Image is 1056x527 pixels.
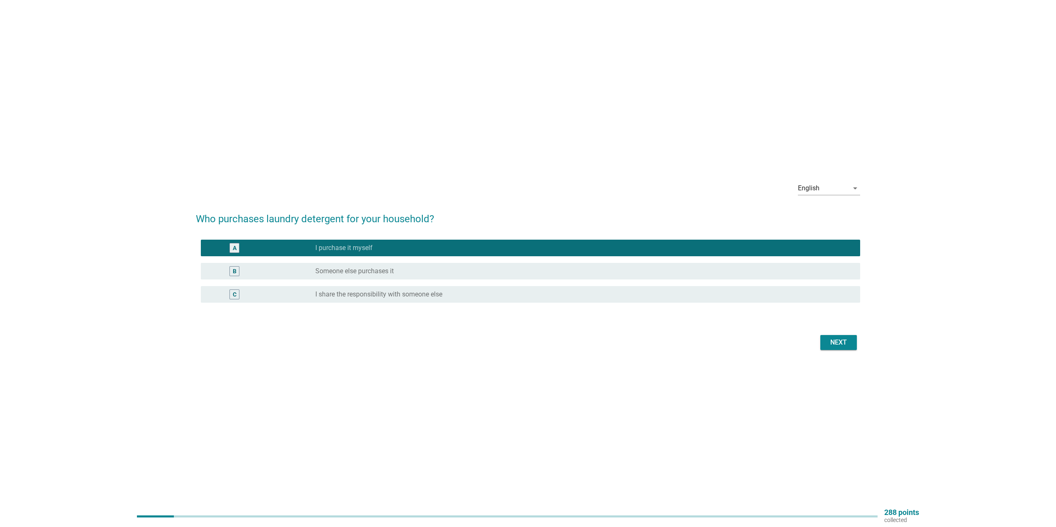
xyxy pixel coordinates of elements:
[315,290,442,299] label: I share the responsibility with someone else
[196,203,860,226] h2: Who purchases laundry detergent for your household?
[315,267,394,275] label: Someone else purchases it
[315,244,373,252] label: I purchase it myself
[820,335,857,350] button: Next
[233,267,237,275] div: B
[884,509,919,516] p: 288 points
[798,185,819,192] div: English
[827,338,850,347] div: Next
[884,516,919,524] p: collected
[233,290,237,299] div: C
[233,243,237,252] div: A
[850,183,860,193] i: arrow_drop_down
